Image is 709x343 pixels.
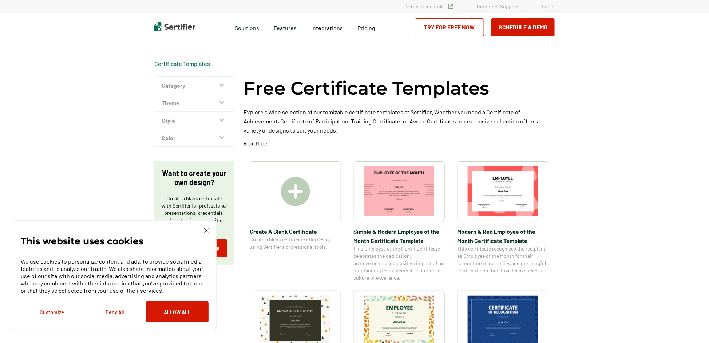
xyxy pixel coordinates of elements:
span: Features [274,23,297,32]
button: Allow All [146,301,209,322]
img: Modern & Red Employee of the Month Certificate Template [468,166,538,216]
span: Integrations [312,24,343,31]
span: Solutions [235,23,260,32]
span: Create A Blank Certificate [250,227,341,236]
span: Modern & Red Employee of the Month Certificate Template [458,227,548,245]
span: This Employee of the Month Certificate celebrates the dedication, achievements, and positive impa... [354,245,445,281]
p: This website uses cookies [21,237,143,245]
a: Certificate Templates [154,60,210,67]
button: Deny All [83,301,146,322]
iframe: Chat Widget [673,308,709,343]
a: Customer Support [477,3,518,9]
p: We use cookies to personalize content and ads, to provide social media features and to analyze ou... [21,258,209,294]
img: Create A Blank Certificate [281,177,310,206]
a: Pricing [358,23,376,32]
h1: Free Certificate Templates [243,76,489,100]
p: Explore a wide selection of customizable certificate templates at Sertifier. Whether you need a C... [243,107,555,135]
img: Sertifier | Digital Credentialing Platform [154,22,195,31]
img: Cookie Popup Close [204,228,209,233]
button: Color [154,129,234,147]
div: Breadcrumb [154,60,210,67]
a: Modern & Red Employee of the Month Certificate TemplateModern & Red Employee of the Month Certifi... [458,161,548,281]
p: Read More [243,140,267,147]
span: Pricing [358,24,376,31]
a: Verify Credentials [406,3,453,9]
span: Create a blank certificate effortlessly using Sertifier’s professional tools. [250,236,341,251]
p: Create a blank certificate with Sertifier for professional presentations, credentials, and custom... [162,195,227,231]
a: Simple & Modern Employee of the Month Certificate TemplateSimple & Modern Employee of the Month C... [354,161,445,281]
button: Schedule a Demo [491,18,555,36]
span: Simple & Modern Employee of the Month Certificate Template [354,227,445,245]
a: Try for Free Now [415,18,484,36]
button: Style [154,112,234,129]
button: Customize [21,301,83,322]
p: Want to create your own design? [162,169,227,187]
button: Theme [154,94,234,112]
span: This certificate recognizes the recipient as Employee of the Month for their commitment, reliabil... [458,245,548,274]
img: Simple & Modern Employee of the Month Certificate Template [364,166,435,216]
img: Verified [448,4,453,9]
a: Integrations [312,23,343,32]
button: Category [154,77,234,94]
a: Login [542,3,555,9]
